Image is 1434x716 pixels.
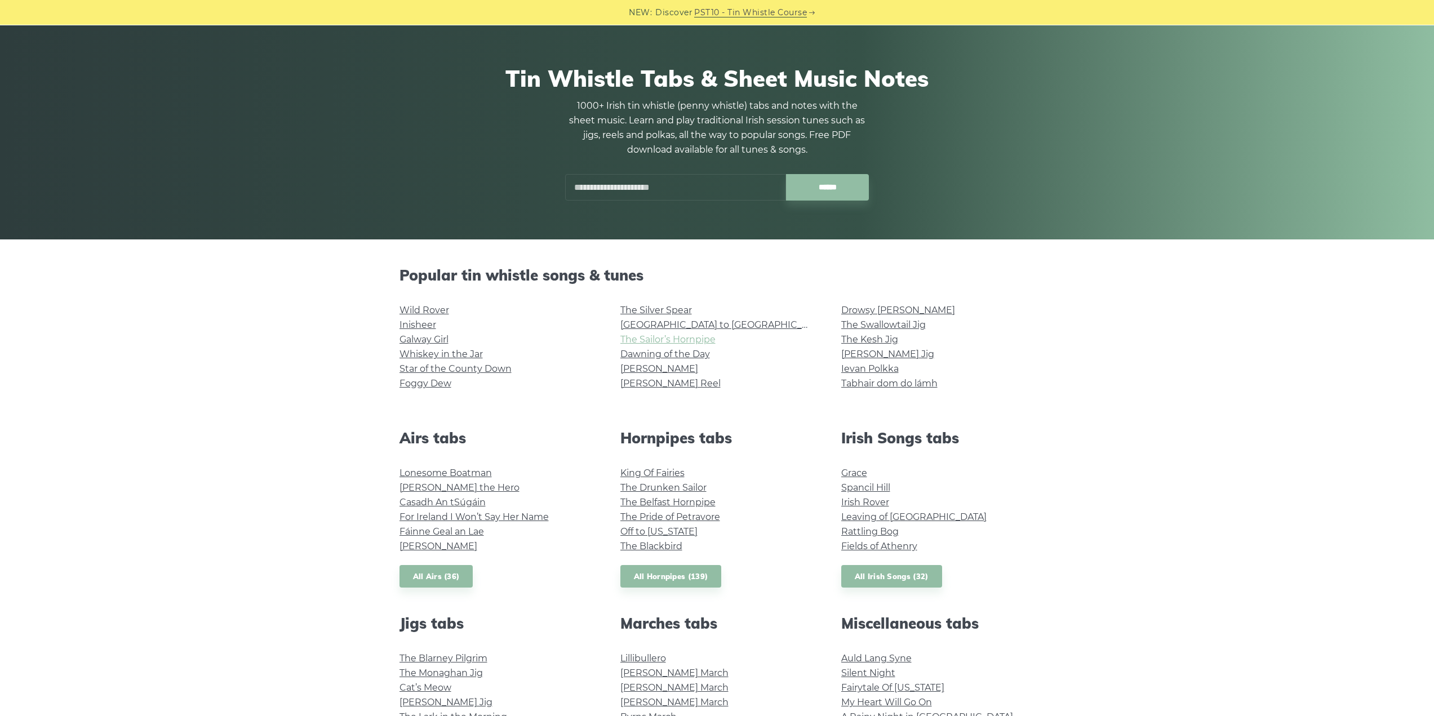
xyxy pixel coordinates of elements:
[620,468,685,478] a: King Of Fairies
[399,319,436,330] a: Inisheer
[841,349,934,359] a: [PERSON_NAME] Jig
[620,526,698,537] a: Off to [US_STATE]
[620,305,692,315] a: The Silver Spear
[620,378,721,389] a: [PERSON_NAME] Reel
[620,615,814,632] h2: Marches tabs
[399,363,512,374] a: Star of the County Down
[620,541,682,552] a: The Blackbird
[620,482,707,493] a: The Drunken Sailor
[620,334,716,345] a: The Sailor’s Hornpipe
[399,482,520,493] a: [PERSON_NAME] the Hero
[620,682,729,693] a: [PERSON_NAME] March
[841,526,899,537] a: Rattling Bog
[620,653,666,664] a: Lillibullero
[399,429,593,447] h2: Airs tabs
[841,682,944,693] a: Fairytale Of [US_STATE]
[841,668,895,678] a: Silent Night
[841,378,938,389] a: Tabhair dom do lámh
[399,497,486,508] a: Casadh An tSúgáin
[620,429,814,447] h2: Hornpipes tabs
[841,697,932,708] a: My Heart Will Go On
[399,682,451,693] a: Cat’s Meow
[399,334,449,345] a: Galway Girl
[399,565,473,588] a: All Airs (36)
[399,349,483,359] a: Whiskey in the Jar
[399,512,549,522] a: For Ireland I Won’t Say Her Name
[620,349,710,359] a: Dawning of the Day
[655,6,692,19] span: Discover
[565,99,869,157] p: 1000+ Irish tin whistle (penny whistle) tabs and notes with the sheet music. Learn and play tradi...
[399,378,451,389] a: Foggy Dew
[841,319,926,330] a: The Swallowtail Jig
[620,512,720,522] a: The Pride of Petravore
[841,565,942,588] a: All Irish Songs (32)
[620,668,729,678] a: [PERSON_NAME] March
[399,266,1035,284] h2: Popular tin whistle songs & tunes
[841,615,1035,632] h2: Miscellaneous tabs
[841,334,898,345] a: The Kesh Jig
[399,668,483,678] a: The Monaghan Jig
[620,319,828,330] a: [GEOGRAPHIC_DATA] to [GEOGRAPHIC_DATA]
[629,6,652,19] span: NEW:
[399,653,487,664] a: The Blarney Pilgrim
[399,65,1035,92] h1: Tin Whistle Tabs & Sheet Music Notes
[841,305,955,315] a: Drowsy [PERSON_NAME]
[399,526,484,537] a: Fáinne Geal an Lae
[620,565,722,588] a: All Hornpipes (139)
[399,615,593,632] h2: Jigs tabs
[399,305,449,315] a: Wild Rover
[841,512,987,522] a: Leaving of [GEOGRAPHIC_DATA]
[620,363,698,374] a: [PERSON_NAME]
[399,541,477,552] a: [PERSON_NAME]
[841,541,917,552] a: Fields of Athenry
[399,468,492,478] a: Lonesome Boatman
[841,468,867,478] a: Grace
[841,363,899,374] a: Ievan Polkka
[841,482,890,493] a: Spancil Hill
[620,697,729,708] a: [PERSON_NAME] March
[399,697,492,708] a: [PERSON_NAME] Jig
[694,6,807,19] a: PST10 - Tin Whistle Course
[620,497,716,508] a: The Belfast Hornpipe
[841,497,889,508] a: Irish Rover
[841,429,1035,447] h2: Irish Songs tabs
[841,653,912,664] a: Auld Lang Syne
